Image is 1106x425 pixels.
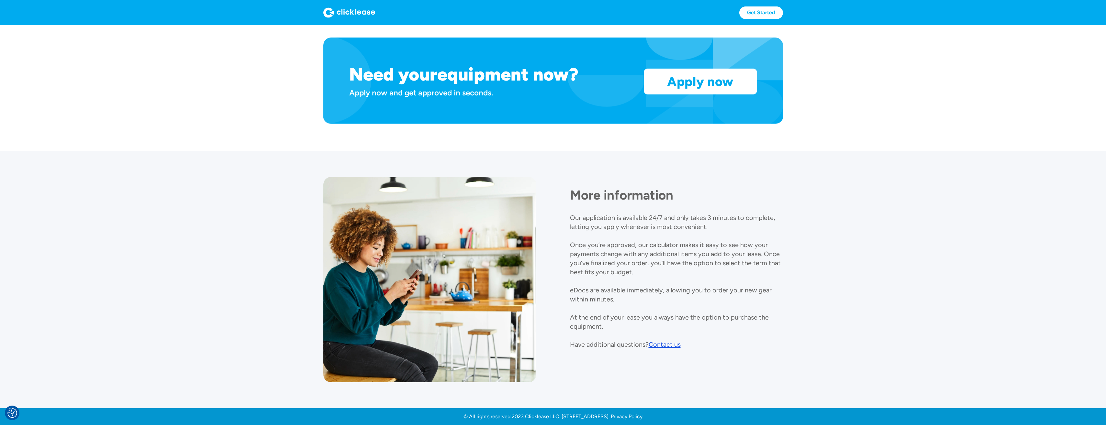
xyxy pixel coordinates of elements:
[7,408,17,418] img: Revisit consent button
[437,64,578,85] h1: equipment now?
[739,6,783,19] a: Get Started
[649,340,681,349] a: Contact us
[7,408,17,418] button: Consent Preferences
[349,87,600,98] div: Apply now and get approved in seconds.
[464,413,642,420] a: © All rights reserved 2023 Clicklease LLC. [STREET_ADDRESS]. Privacy Policy
[649,341,681,348] div: Contact us
[570,187,783,203] h1: More information
[570,214,781,348] p: Our application is available 24/7 and only takes 3 minutes to complete, letting you apply wheneve...
[349,64,437,85] h1: Need your
[644,69,757,94] a: Apply now
[323,7,375,18] img: Logo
